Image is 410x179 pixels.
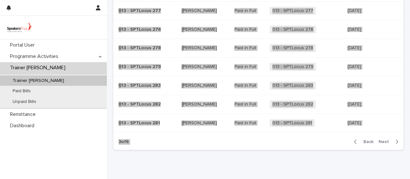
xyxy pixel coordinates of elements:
p: Remittance [7,111,41,117]
p: [PERSON_NAME] [182,26,218,32]
p: Paid in Full [234,27,265,32]
a: 013 - SPTLocus 283 [272,83,313,88]
a: 013 - SPTLocus 277 [272,8,313,14]
tr: 013 - SPTLocus 282013 - SPTLocus 282 [PERSON_NAME][PERSON_NAME] Paid in Full013 - SPTLocus 282 [D... [113,95,404,114]
a: 013 - SPTLocus 281 [272,120,312,126]
p: Paid in Full [234,102,265,107]
span: Back [359,140,373,144]
p: [PERSON_NAME] [182,63,218,70]
p: Paid Bills [7,88,36,94]
p: Paid in Full [234,83,265,88]
a: 013 - SPTLocus 282 [272,102,313,107]
a: 013 - SPTLocus 276 [272,27,313,32]
button: Next [376,139,404,145]
p: [PERSON_NAME] [182,44,218,51]
p: Paid in Full [234,8,265,14]
p: Trainer [PERSON_NAME] [7,78,69,84]
p: [PERSON_NAME] [182,82,218,88]
tr: 013 - SPTLocus 279013 - SPTLocus 279 [PERSON_NAME][PERSON_NAME] Paid in Full013 - SPTLocus 279 [D... [113,58,404,76]
p: 013 - SPTLocus 283 [119,82,162,88]
p: Programme Activities [7,53,63,60]
p: [DATE] [347,8,393,14]
p: Portal User [7,42,40,48]
p: 013 - SPTLocus 282 [119,100,162,107]
p: 013 - SPTLocus 278 [119,44,162,51]
a: 013 - SPTLocus 279 [272,64,313,70]
tr: 013 - SPTLocus 276013 - SPTLocus 276 [PERSON_NAME][PERSON_NAME] Paid in Full013 - SPTLocus 276 [D... [113,20,404,39]
p: Trainer [PERSON_NAME] [7,65,71,71]
button: Back [349,139,376,145]
tr: 013 - SPTLocus 278013 - SPTLocus 278 [PERSON_NAME][PERSON_NAME] Paid in Full013 - SPTLocus 278 [D... [113,39,404,58]
tr: 013 - SPTLocus 277013 - SPTLocus 277 [PERSON_NAME][PERSON_NAME] Paid in Full013 - SPTLocus 277 [D... [113,1,404,20]
p: [PERSON_NAME] [182,119,218,126]
img: UVamC7uQTJC0k9vuxGLS [5,21,34,34]
p: Unpaid Bills [7,99,41,105]
p: [DATE] [347,45,393,51]
p: Paid in Full [234,120,265,126]
p: [DATE] [347,27,393,32]
p: 013 - SPTLocus 281 [119,119,161,126]
p: [DATE] [347,83,393,88]
tr: 013 - SPTLocus 281013 - SPTLocus 281 [PERSON_NAME][PERSON_NAME] Paid in Full013 - SPTLocus 281 [D... [113,114,404,132]
p: [DATE] [347,102,393,107]
p: 3 of 6 [113,134,134,150]
p: [DATE] [347,64,393,70]
p: [DATE] [347,120,393,126]
p: Paid in Full [234,64,265,70]
p: Paid in Full [234,45,265,51]
p: [PERSON_NAME] [182,7,218,14]
tr: 013 - SPTLocus 283013 - SPTLocus 283 [PERSON_NAME][PERSON_NAME] Paid in Full013 - SPTLocus 283 [D... [113,76,404,95]
span: Next [379,140,393,144]
a: 013 - SPTLocus 278 [272,45,313,51]
p: 013 - SPTLocus 277 [119,7,162,14]
p: Dashboard [7,123,40,129]
p: 013 - SPTLocus 276 [119,26,162,32]
p: 013 - SPTLocus 279 [119,63,162,70]
p: [PERSON_NAME] [182,100,218,107]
